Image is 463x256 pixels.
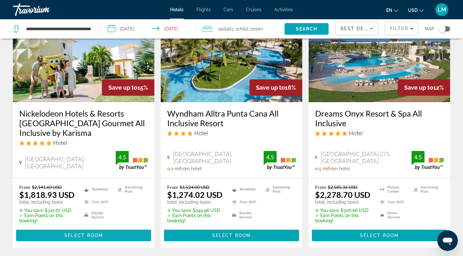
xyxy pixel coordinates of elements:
[256,84,285,91] span: Save up to
[13,1,77,18] a: Travorium
[285,23,329,35] button: Search
[385,22,418,35] button: Filters
[167,109,296,128] a: Wyndham Alltra Punta Cana All Inclusive Resort
[410,184,444,194] li: Swimming Pool
[164,230,299,241] button: Select Room
[437,230,458,251] iframe: Button to launch messaging window
[116,151,148,170] img: TrustYou guest rating badge
[328,184,358,190] del: $2,585.36 USD
[101,19,196,39] button: Select check in and out date
[218,24,233,33] span: 2
[167,208,224,213] p: $249.98 USD
[81,210,114,220] li: Shuttle Service
[315,199,372,205] p: total, including taxes
[315,184,326,190] span: From
[434,26,450,32] button: Toggle map
[19,199,76,205] p: total, including taxes
[377,198,410,207] li: Free WiFi
[438,6,446,13] span: LM
[212,233,251,238] span: Select Room
[229,184,262,194] li: Breakfast
[19,109,148,137] a: Nickelodeon Hotels & Resorts [GEOGRAPHIC_DATA] Gourmet All Inclusive by Karisma
[408,5,424,15] button: Change currency
[315,109,444,128] a: Dreams Onyx Resort & Spa All Inclusive
[246,7,261,12] a: Cruises
[167,184,178,190] span: From
[386,5,398,15] button: Change language
[315,208,339,213] span: ✮ You save
[53,139,67,146] span: Hotel
[25,24,91,34] input: Search hotel destination
[19,184,30,190] span: From
[360,233,399,238] span: Select Room
[248,24,263,33] span: , 1
[108,84,137,91] span: Save up to
[321,150,412,164] span: [GEOGRAPHIC_DATA] 275, [GEOGRAPHIC_DATA]
[264,153,277,161] div: 4.5
[349,129,363,137] span: Hotel
[180,184,210,190] del: $1,524.00 USD
[262,184,296,194] li: Swimming Pool
[404,84,433,91] span: Save up to
[167,190,222,199] ins: $1,274.02 USD
[315,208,372,213] p: $306.66 USD
[390,26,408,31] span: Filter
[315,213,372,223] p: ✓ Earn Points on this booking!
[250,79,302,96] div: 16%
[386,8,392,13] span: en
[340,26,374,31] span: Best Deals
[233,24,248,33] span: , 1
[167,199,224,205] p: total, including taxes
[196,19,285,39] button: Travelers: 2 adults, 1 child
[315,166,328,171] span: 0.5 mi
[220,26,233,31] span: Adults
[412,153,424,161] div: 4.5
[19,208,43,213] span: ✮ You save
[312,231,447,238] a: Select Room
[433,3,450,16] button: User Menu
[64,233,103,238] span: Select Room
[264,151,296,170] img: TrustYou guest rating badge
[238,26,248,31] span: Child
[229,198,262,207] li: Free WiFi
[296,26,318,31] span: Search
[223,7,233,12] a: Cars
[196,7,211,12] a: Flights
[340,25,373,32] mat-select: Sort by
[328,166,350,171] span: from hotel
[274,7,293,12] a: Activities
[81,184,114,194] li: Breakfast
[312,230,447,241] button: Select Room
[167,213,224,223] p: ✓ Earn Points on this booking!
[315,190,370,199] ins: $2,278.70 USD
[425,24,434,33] span: Map
[81,198,114,207] li: Free WiFi
[16,230,151,241] button: Select Room
[19,190,75,199] ins: $1,818.93 USD
[398,79,450,96] div: 12%
[16,231,151,238] a: Select Room
[32,184,62,190] del: $2,141.60 USD
[167,208,191,213] span: ✮ You save
[377,210,410,220] li: Room Service
[315,129,444,137] div: 5 star Hotel
[194,129,208,137] span: Hotel
[229,210,262,220] li: Shuttle Service
[164,231,299,238] a: Select Room
[19,208,76,213] p: $322.67 USD
[173,150,264,164] span: [GEOGRAPHIC_DATA], [GEOGRAPHIC_DATA]
[412,151,444,170] img: TrustYou guest rating badge
[408,8,418,13] span: USD
[25,155,116,170] span: [GEOGRAPHIC_DATA], [GEOGRAPHIC_DATA]
[170,7,184,12] a: Hotels
[114,184,148,194] li: Swimming Pool
[252,26,263,31] span: Room
[167,129,296,137] div: 4 star Hotel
